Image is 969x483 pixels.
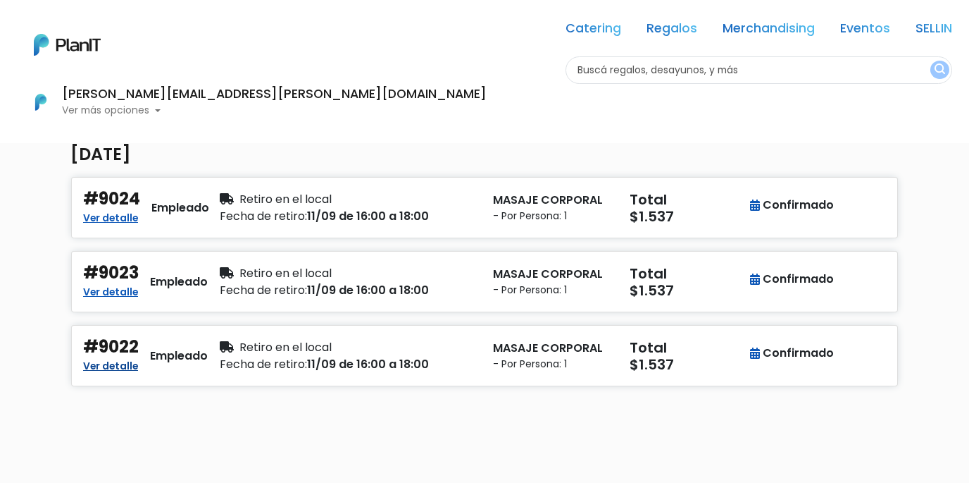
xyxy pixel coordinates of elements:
a: Merchandising [723,23,815,39]
h4: [DATE] [70,145,131,165]
span: Fecha de retiro: [220,208,307,224]
h5: Total [630,191,746,208]
button: #9024 Ver detalle Empleado Retiro en el local Fecha de retiro:11/09 de 16:00 a 18:00 MASAJE CORPO... [70,176,899,239]
span: Retiro en el local [239,339,332,355]
div: Confirmado [750,345,834,362]
p: MASAJE CORPORAL [493,266,613,283]
a: Regalos [646,23,697,39]
span: Fecha de retiro: [220,356,307,372]
button: PlanIt Logo [PERSON_NAME][EMAIL_ADDRESS][PERSON_NAME][DOMAIN_NAME] Ver más opciones [17,84,487,121]
a: Ver detalle [83,356,138,373]
p: MASAJE CORPORAL [493,192,613,209]
button: #9022 Ver detalle Empleado Retiro en el local Fecha de retiro:11/09 de 16:00 a 18:00 MASAJE CORPO... [70,324,899,387]
img: PlanIt Logo [34,34,101,56]
div: 11/09 de 16:00 a 18:00 [220,208,476,225]
h5: Total [630,265,746,282]
a: Ver detalle [83,282,138,299]
span: Retiro en el local [239,191,332,207]
div: Confirmado [750,197,834,214]
h5: Total [630,339,746,356]
div: ¿Necesitás ayuda? [73,13,203,41]
div: Empleado [150,348,208,365]
span: Fecha de retiro: [220,282,307,298]
div: Confirmado [750,271,834,288]
img: search_button-432b6d5273f82d61273b3651a40e1bd1b912527efae98b1b7a1b2c0702e16a8d.svg [934,63,945,77]
a: SELLIN [915,23,952,39]
a: Eventos [840,23,890,39]
img: PlanIt Logo [25,87,56,118]
h4: #9023 [83,263,139,283]
p: MASAJE CORPORAL [493,340,613,357]
div: 11/09 de 16:00 a 18:00 [220,356,476,373]
a: Ver detalle [83,208,138,225]
a: Catering [565,23,621,39]
h5: $1.537 [630,282,749,299]
small: - Por Persona: 1 [493,283,613,298]
div: Empleado [150,274,208,291]
input: Buscá regalos, desayunos, y más [565,56,952,84]
small: - Por Persona: 1 [493,357,613,372]
p: Ver más opciones [62,106,487,116]
div: 11/09 de 16:00 a 18:00 [220,282,476,299]
h4: #9024 [83,189,140,209]
h5: $1.537 [630,208,749,225]
span: Retiro en el local [239,265,332,281]
button: #9023 Ver detalle Empleado Retiro en el local Fecha de retiro:11/09 de 16:00 a 18:00 MASAJE CORPO... [70,250,899,313]
h5: $1.537 [630,356,749,373]
h6: [PERSON_NAME][EMAIL_ADDRESS][PERSON_NAME][DOMAIN_NAME] [62,88,487,101]
h4: #9022 [83,337,139,357]
div: Empleado [151,200,209,216]
small: - Por Persona: 1 [493,209,613,224]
